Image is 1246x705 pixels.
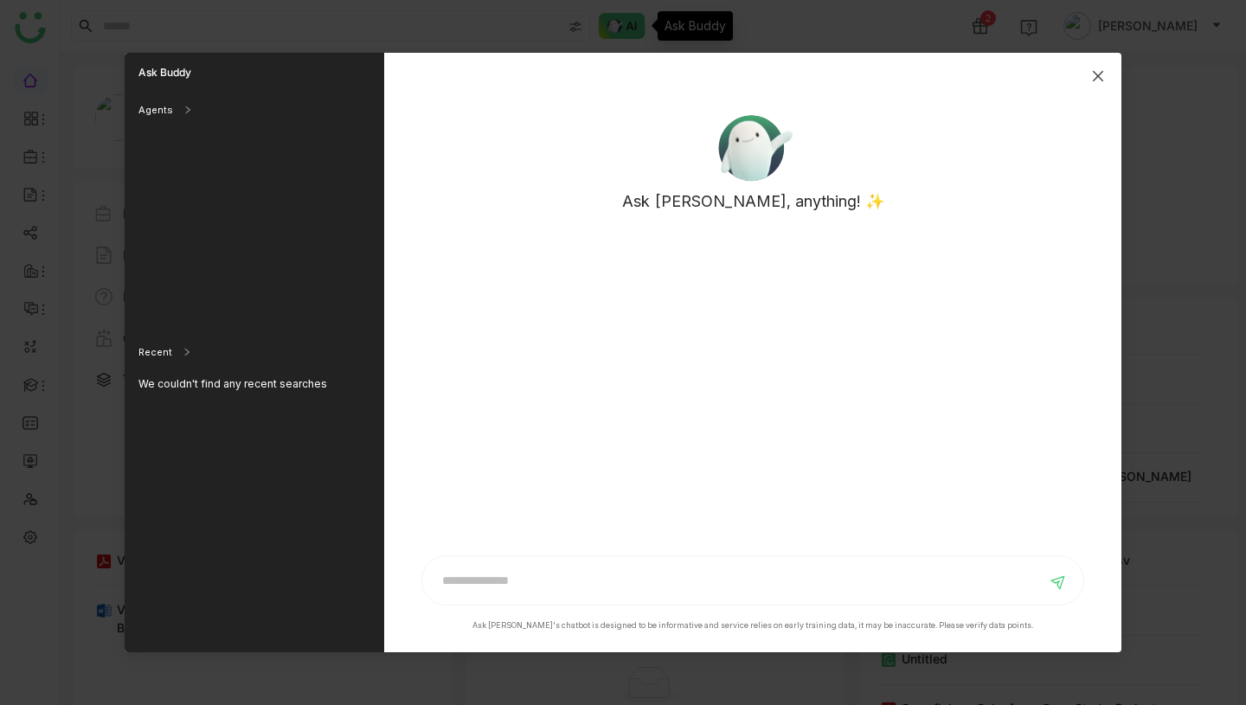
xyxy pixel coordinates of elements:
[138,345,172,360] div: Recent
[1075,53,1121,99] button: Close
[125,93,384,127] div: Agents
[138,103,173,118] div: Agents
[125,53,384,93] div: Ask Buddy
[622,189,884,213] p: Ask [PERSON_NAME], anything! ✨
[472,619,1033,631] div: Ask [PERSON_NAME]'s chatbot is designed to be informative and service relies on early training da...
[125,369,384,400] div: We couldn't find any recent searches
[125,335,384,369] div: Recent
[709,106,797,189] img: ask-buddy.svg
